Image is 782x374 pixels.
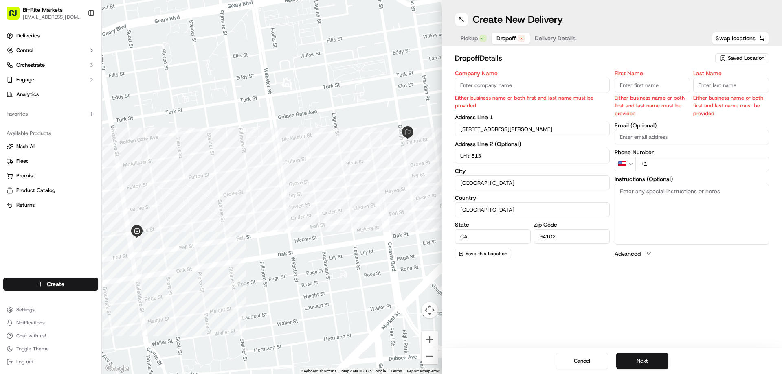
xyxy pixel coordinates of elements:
span: [DATE] [114,126,131,133]
label: Advanced [615,249,641,258]
img: Nash [8,8,24,24]
label: Zip Code [534,222,610,227]
button: Fleet [3,155,98,168]
label: First Name [615,70,690,76]
label: Instructions (Optional) [615,176,769,182]
a: Open this area in Google Maps (opens a new window) [104,363,131,374]
span: Orchestrate [16,61,45,69]
span: • [110,126,112,133]
button: Saved Location [715,52,769,64]
a: Product Catalog [7,187,95,194]
p: Either business name or both first and last name must be provided [615,94,690,118]
input: Enter first name [615,78,690,92]
div: Available Products [3,127,98,140]
button: Next [616,353,668,369]
button: Create [3,278,98,291]
input: Enter last name [693,78,769,92]
input: Enter state [455,229,531,244]
button: Bi-Rite Markets[EMAIL_ADDRESS][DOMAIN_NAME] [3,3,84,23]
button: Bi-Rite Markets [23,6,63,14]
input: Enter company name [455,78,610,92]
label: Address Line 2 (Optional) [455,141,610,147]
button: Zoom out [422,348,438,364]
span: Dropoff [496,34,516,42]
a: Promise [7,172,95,179]
span: API Documentation [77,160,131,168]
img: 1736555255976-a54dd68f-1ca7-489b-9aae-adbdc363a1c4 [8,78,23,92]
input: Enter zip code [534,229,610,244]
img: 1736555255976-a54dd68f-1ca7-489b-9aae-adbdc363a1c4 [16,127,23,133]
label: Phone Number [615,149,769,155]
span: Settings [16,306,35,313]
span: Toggle Theme [16,346,49,352]
img: Google [104,363,131,374]
p: Either business name or both first and last name must be provided [455,94,610,109]
button: Notifications [3,317,98,328]
a: Returns [7,201,95,209]
span: Save this Location [466,250,507,257]
button: Zoom in [422,331,438,348]
span: Fleet [16,157,28,165]
label: Country [455,195,610,201]
img: Joana Marie Avellanoza [8,118,21,131]
span: Nash AI [16,143,35,150]
button: Cancel [556,353,608,369]
div: Favorites [3,107,98,120]
a: 💻API Documentation [66,157,134,171]
button: Keyboard shortcuts [301,368,336,374]
button: See all [126,104,148,114]
span: Notifications [16,319,45,326]
label: State [455,222,531,227]
h2: dropoff Details [455,52,710,64]
span: Saved Location [728,55,764,62]
span: Swap locations [716,34,756,42]
label: Company Name [455,70,610,76]
input: Apartment, suite, unit, etc. [455,149,610,163]
span: Deliveries [16,32,40,39]
label: Email (Optional) [615,122,769,128]
label: Address Line 1 [455,114,610,120]
input: Enter city [455,175,610,190]
span: Control [16,47,33,54]
label: Last Name [693,70,769,76]
p: Either business name or both first and last name must be provided [693,94,769,118]
button: Promise [3,169,98,182]
button: Settings [3,304,98,315]
div: Start new chat [37,78,134,86]
button: Product Catalog [3,184,98,197]
input: Enter country [455,202,610,217]
input: Enter address [455,122,610,136]
button: Start new chat [138,80,148,90]
span: Pickup [461,34,478,42]
div: 💻 [69,161,75,167]
button: Advanced [615,249,769,258]
button: Save this Location [455,249,511,258]
span: Product Catalog [16,187,55,194]
img: 1727276513143-84d647e1-66c0-4f92-a045-3c9f9f5dfd92 [17,78,32,92]
span: [EMAIL_ADDRESS][DOMAIN_NAME] [23,14,81,20]
button: Chat with us! [3,330,98,341]
a: Deliveries [3,29,98,42]
div: Past conversations [8,106,55,112]
a: Fleet [7,157,95,165]
span: Create [47,280,64,288]
span: Engage [16,76,34,83]
span: Analytics [16,91,39,98]
a: Powered byPylon [57,179,99,186]
button: Map camera controls [422,302,438,318]
button: Control [3,44,98,57]
input: Enter email address [615,130,769,144]
span: Delivery Details [535,34,576,42]
button: Nash AI [3,140,98,153]
label: City [455,168,610,174]
a: Analytics [3,88,98,101]
p: Welcome 👋 [8,33,148,46]
a: Terms (opens in new tab) [391,369,402,373]
span: Map data ©2025 Google [341,369,386,373]
span: Knowledge Base [16,160,62,168]
h1: Create New Delivery [473,13,563,26]
a: Nash AI [7,143,95,150]
span: Promise [16,172,35,179]
div: We're available if you need us! [37,86,112,92]
button: Log out [3,356,98,367]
